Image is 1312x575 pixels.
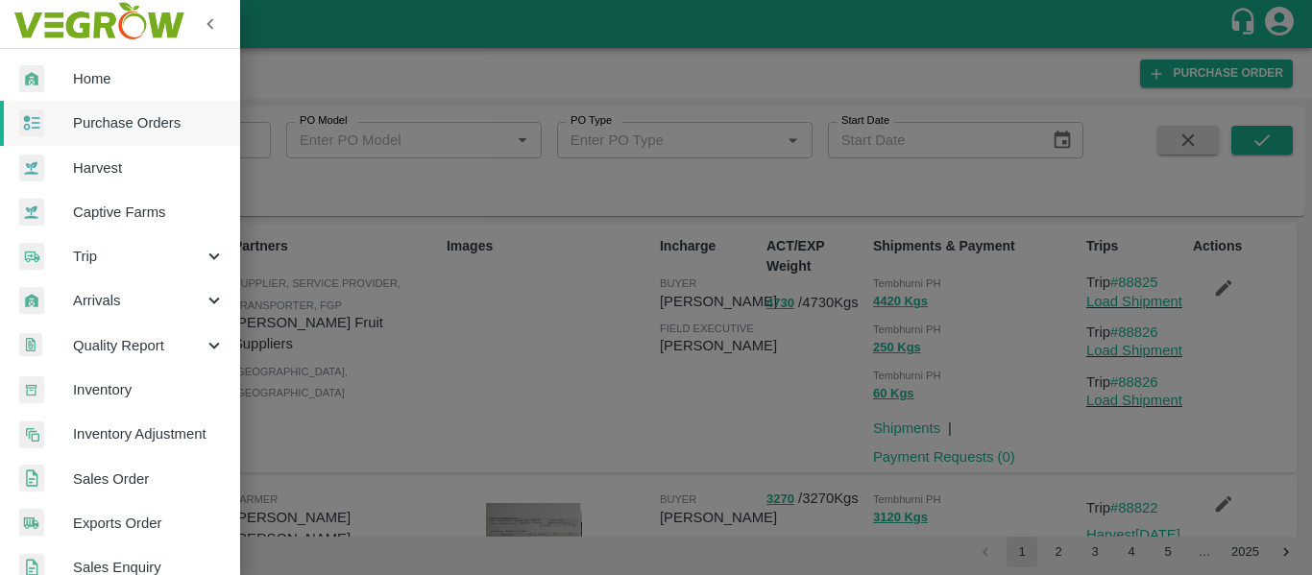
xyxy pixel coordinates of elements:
[19,420,44,448] img: inventory
[19,333,42,357] img: qualityReport
[73,68,225,89] span: Home
[19,154,44,182] img: harvest
[19,287,44,315] img: whArrival
[73,335,204,356] span: Quality Report
[73,468,225,490] span: Sales Order
[19,376,44,404] img: whInventory
[73,112,225,133] span: Purchase Orders
[19,509,44,537] img: shipments
[73,379,225,400] span: Inventory
[19,198,44,227] img: harvest
[73,290,204,311] span: Arrivals
[19,465,44,492] img: sales
[73,423,225,444] span: Inventory Adjustment
[73,202,225,223] span: Captive Farms
[73,157,225,179] span: Harvest
[19,65,44,93] img: whArrival
[73,246,204,267] span: Trip
[19,109,44,137] img: reciept
[19,243,44,271] img: delivery
[73,513,225,534] span: Exports Order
